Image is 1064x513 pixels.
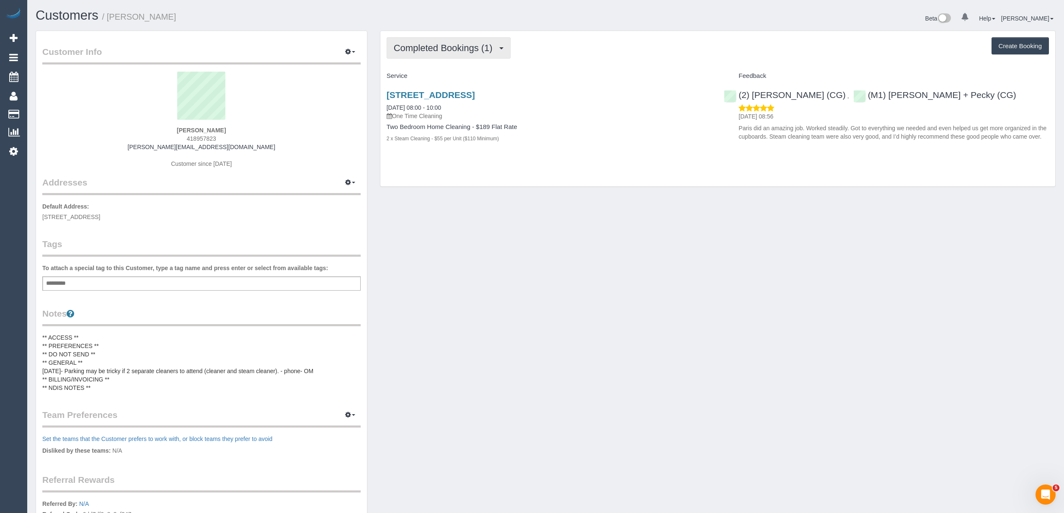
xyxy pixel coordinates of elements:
[42,474,361,492] legend: Referral Rewards
[394,43,497,53] span: Completed Bookings (1)
[5,8,22,20] img: Automaid Logo
[42,333,361,392] pre: ** ACCESS ** ** PREFERENCES ** ** DO NOT SEND ** ** GENERAL ** [DATE]- Parking may be tricky if 2...
[937,13,951,24] img: New interface
[992,37,1049,55] button: Create Booking
[128,144,275,150] a: [PERSON_NAME][EMAIL_ADDRESS][DOMAIN_NAME]
[79,500,89,507] a: N/A
[925,15,951,22] a: Beta
[387,90,475,100] a: [STREET_ADDRESS]
[42,436,272,442] a: Set the teams that the Customer prefers to work with, or block teams they prefer to avoid
[42,409,361,428] legend: Team Preferences
[387,124,712,131] h4: Two Bedroom Home Cleaning - $189 Flat Rate
[387,104,441,111] a: [DATE] 08:00 - 10:00
[42,264,328,272] label: To attach a special tag to this Customer, type a tag name and press enter or select from availabl...
[42,307,361,326] legend: Notes
[112,447,122,454] span: N/A
[42,46,361,64] legend: Customer Info
[387,37,511,59] button: Completed Bookings (1)
[1036,485,1056,505] iframe: Intercom live chat
[1001,15,1054,22] a: [PERSON_NAME]
[42,214,100,220] span: [STREET_ADDRESS]
[739,124,1049,141] p: Paris did an amazing job. Worked steadily. Got to everything we needed and even helped us get mor...
[36,8,98,23] a: Customers
[739,112,1049,121] p: [DATE] 08:56
[42,238,361,257] legend: Tags
[387,72,712,80] h4: Service
[187,135,216,142] span: 418957823
[853,90,1016,100] a: (M1) [PERSON_NAME] + Pecky (CG)
[42,500,77,508] label: Referred By:
[102,12,176,21] small: / [PERSON_NAME]
[171,160,232,167] span: Customer since [DATE]
[177,127,226,134] strong: [PERSON_NAME]
[387,136,499,142] small: 2 x Steam Cleaning - $55 per Unit ($110 Minimum)
[42,202,89,211] label: Default Address:
[724,90,846,100] a: (2) [PERSON_NAME] (CG)
[1053,485,1059,491] span: 5
[724,72,1049,80] h4: Feedback
[42,446,111,455] label: Disliked by these teams:
[979,15,995,22] a: Help
[847,93,849,99] span: ,
[387,112,712,120] p: One Time Cleaning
